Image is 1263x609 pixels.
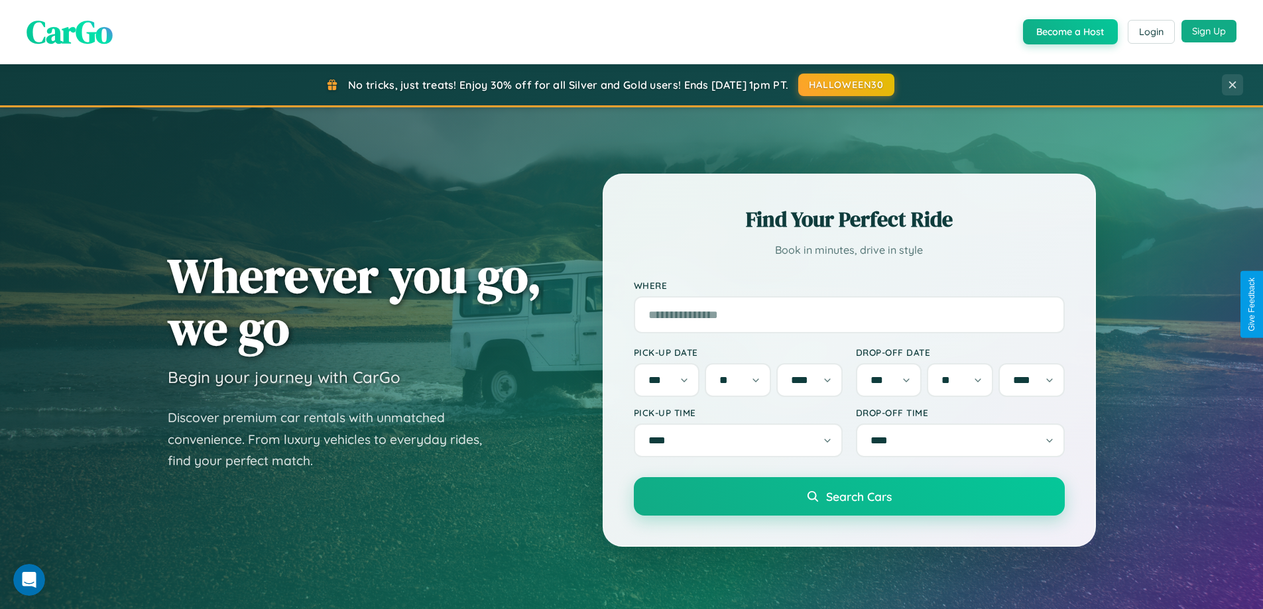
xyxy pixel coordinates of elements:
label: Drop-off Date [856,347,1065,358]
span: CarGo [27,10,113,54]
iframe: Intercom live chat [13,564,45,596]
button: Become a Host [1023,19,1118,44]
label: Pick-up Date [634,347,843,358]
label: Where [634,280,1065,291]
span: Search Cars [826,489,892,504]
label: Drop-off Time [856,407,1065,418]
button: Search Cars [634,477,1065,516]
p: Book in minutes, drive in style [634,241,1065,260]
button: Login [1128,20,1175,44]
h3: Begin your journey with CarGo [168,367,400,387]
button: HALLOWEEN30 [798,74,894,96]
p: Discover premium car rentals with unmatched convenience. From luxury vehicles to everyday rides, ... [168,407,499,472]
div: Give Feedback [1247,278,1256,331]
button: Sign Up [1181,20,1236,42]
h2: Find Your Perfect Ride [634,205,1065,234]
span: No tricks, just treats! Enjoy 30% off for all Silver and Gold users! Ends [DATE] 1pm PT. [348,78,788,91]
h1: Wherever you go, we go [168,249,542,354]
label: Pick-up Time [634,407,843,418]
